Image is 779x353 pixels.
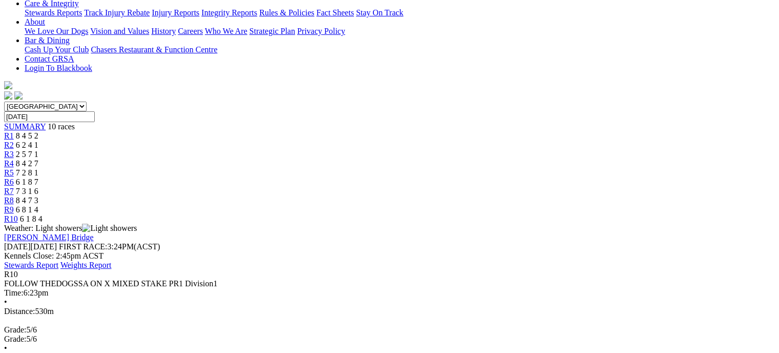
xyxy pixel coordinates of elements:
[90,27,149,35] a: Vision and Values
[4,205,14,214] a: R9
[48,122,75,131] span: 10 races
[4,335,775,344] div: 5/6
[59,242,160,251] span: 3:24PM(ACST)
[4,187,14,195] a: R7
[16,187,38,195] span: 7 3 1 6
[205,27,247,35] a: Who We Are
[25,27,88,35] a: We Love Our Dogs
[4,325,775,335] div: 5/6
[25,8,775,17] div: Care & Integrity
[16,168,38,177] span: 7 2 8 1
[4,81,12,89] img: logo-grsa-white.png
[16,159,38,168] span: 8 4 2 7
[4,325,27,334] span: Grade:
[25,27,775,36] div: About
[16,150,38,159] span: 2 5 7 1
[4,111,95,122] input: Select date
[16,178,38,186] span: 6 1 8 7
[25,36,70,45] a: Bar & Dining
[25,17,45,26] a: About
[4,335,27,343] span: Grade:
[4,344,7,352] span: •
[201,8,257,17] a: Integrity Reports
[4,178,14,186] a: R6
[4,168,14,177] a: R5
[84,8,150,17] a: Track Injury Rebate
[152,8,199,17] a: Injury Reports
[249,27,295,35] a: Strategic Plan
[82,224,137,233] img: Light showers
[16,131,38,140] span: 8 4 5 2
[4,122,46,131] a: SUMMARY
[259,8,314,17] a: Rules & Policies
[4,131,14,140] a: R1
[151,27,176,35] a: History
[4,242,31,251] span: [DATE]
[4,196,14,205] a: R8
[4,288,775,298] div: 6:23pm
[91,45,217,54] a: Chasers Restaurant & Function Centre
[4,233,94,242] a: [PERSON_NAME] Bridge
[25,45,89,54] a: Cash Up Your Club
[16,196,38,205] span: 8 4 7 3
[4,242,57,251] span: [DATE]
[4,150,14,159] a: R3
[4,91,12,100] img: facebook.svg
[16,205,38,214] span: 6 8 1 4
[20,214,43,223] span: 6 1 8 4
[317,8,354,17] a: Fact Sheets
[4,251,775,261] div: Kennels Close: 2:45pm ACST
[4,307,35,316] span: Distance:
[59,242,107,251] span: FIRST RACE:
[4,288,24,297] span: Time:
[25,45,775,54] div: Bar & Dining
[4,214,18,223] a: R10
[4,298,7,306] span: •
[297,27,345,35] a: Privacy Policy
[16,141,38,149] span: 6 2 4 1
[4,307,775,316] div: 530m
[25,64,92,72] a: Login To Blackbook
[356,8,403,17] a: Stay On Track
[4,224,137,232] span: Weather: Light showers
[4,261,58,269] a: Stewards Report
[4,141,14,149] a: R2
[14,91,23,100] img: twitter.svg
[4,270,18,279] span: R10
[4,159,14,168] a: R4
[178,27,203,35] a: Careers
[25,8,82,17] a: Stewards Reports
[4,279,775,288] div: FOLLOW THEDOGSSA ON X MIXED STAKE PR1 Division1
[25,54,74,63] a: Contact GRSA
[60,261,112,269] a: Weights Report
